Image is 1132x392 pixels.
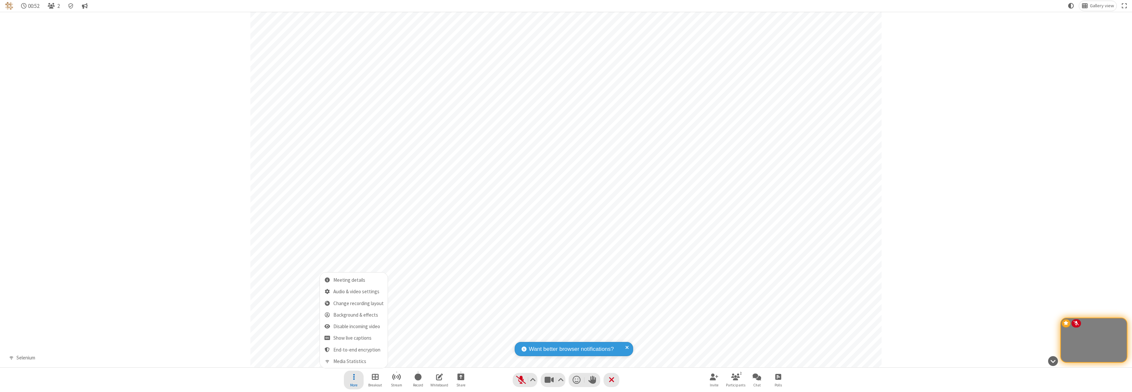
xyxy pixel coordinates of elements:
[333,301,384,306] span: Change recording layout
[28,3,39,9] span: 00:52
[726,371,745,389] button: Open participant list
[1046,353,1061,369] button: Hide
[1066,1,1077,11] button: Using system theme
[365,371,385,389] button: Manage Breakout Rooms
[413,383,423,387] span: Record
[79,1,90,11] button: Conversation
[528,373,537,387] button: Audio settings
[747,371,767,389] button: Open chat
[1079,1,1117,11] button: Change layout
[726,383,745,387] span: Participants
[456,383,465,387] span: Share
[333,277,384,283] span: Meeting details
[320,343,388,355] button: Add an extra layer of protection to your meeting with end-to-end encryption
[14,354,38,362] div: Selenium
[584,373,600,387] button: Raise hand
[529,345,614,353] span: Want better browser notifications?
[333,289,384,295] span: Audio & video settings
[320,297,388,308] button: Control the recording layout of this meeting
[320,273,388,285] button: Selenium Automation Staging Testing Account's Meeting
[768,371,788,389] button: Open poll
[513,373,537,387] button: Unmute (⌘+Shift+A)
[320,320,388,332] button: Control whether to receive incoming video
[57,3,60,9] span: 2
[704,371,724,389] button: Invite participants (⌘+Shift+I)
[320,332,388,343] button: Let you read the words that are spoken in the meeting
[710,383,718,387] span: Invite
[65,1,77,11] div: Meeting details Encryption enabled
[738,370,744,376] div: 2
[333,359,384,364] span: Media Statistics
[1119,1,1130,11] button: Fullscreen
[1090,3,1114,9] span: Gallery view
[368,383,382,387] span: Breakout
[333,347,384,353] span: End-to-end encryption
[391,383,402,387] span: Stream
[753,383,761,387] span: Chat
[333,324,384,329] span: Disable incoming video
[429,371,449,389] button: Open shared whiteboard
[541,373,565,387] button: Stop video (⌘+Shift+V)
[775,383,782,387] span: Polls
[45,1,63,11] button: Open participant list
[320,355,388,368] button: Media Statistics
[320,285,388,297] button: Meeting settings
[5,2,13,10] img: QA Selenium DO NOT DELETE OR CHANGE
[569,373,584,387] button: Send a reaction
[556,373,565,387] button: Video setting
[451,371,471,389] button: Start sharing
[320,309,388,320] button: Background & effects settings
[604,373,619,387] button: End or leave meeting
[333,312,384,318] span: Background & effects
[350,383,357,387] span: More
[430,383,448,387] span: Whiteboard
[344,371,364,389] button: Open menu
[333,335,384,341] span: Show live captions
[408,371,428,389] button: Start recording
[387,371,406,389] button: Start streaming
[18,1,42,11] div: Timer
